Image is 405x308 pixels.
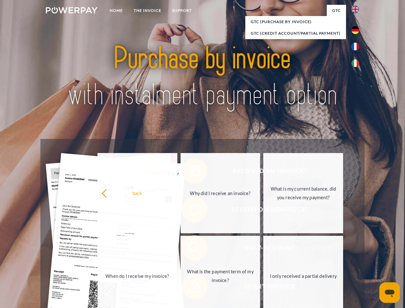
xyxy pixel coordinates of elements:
a: Home [104,5,128,16]
a: Support [167,5,197,16]
img: fr [351,43,359,50]
img: en [351,5,359,13]
div: What is my current balance, did you receive my payment? [267,184,339,202]
div: What is the payment term of my invoice? [184,267,257,285]
iframe: Button to launch messaging window [379,282,400,303]
div: I only received a partial delivery [267,271,339,280]
a: GTC [327,5,346,16]
a: GTC (Purchase by invoice) [245,16,346,28]
img: logo-powerpay-white.svg [46,7,97,13]
img: title-powerpay_en.svg [61,31,344,123]
a: THE INVOICE [128,5,167,16]
div: Why did I receive an invoice? [184,189,257,197]
a: GTC (Credit account/partial payment) [245,28,346,39]
img: de [351,26,359,34]
img: it [351,59,359,67]
a: What is my current balance, did you receive my payment? [263,153,343,233]
div: back [101,189,173,197]
div: When do I receive my invoice? [101,271,173,280]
